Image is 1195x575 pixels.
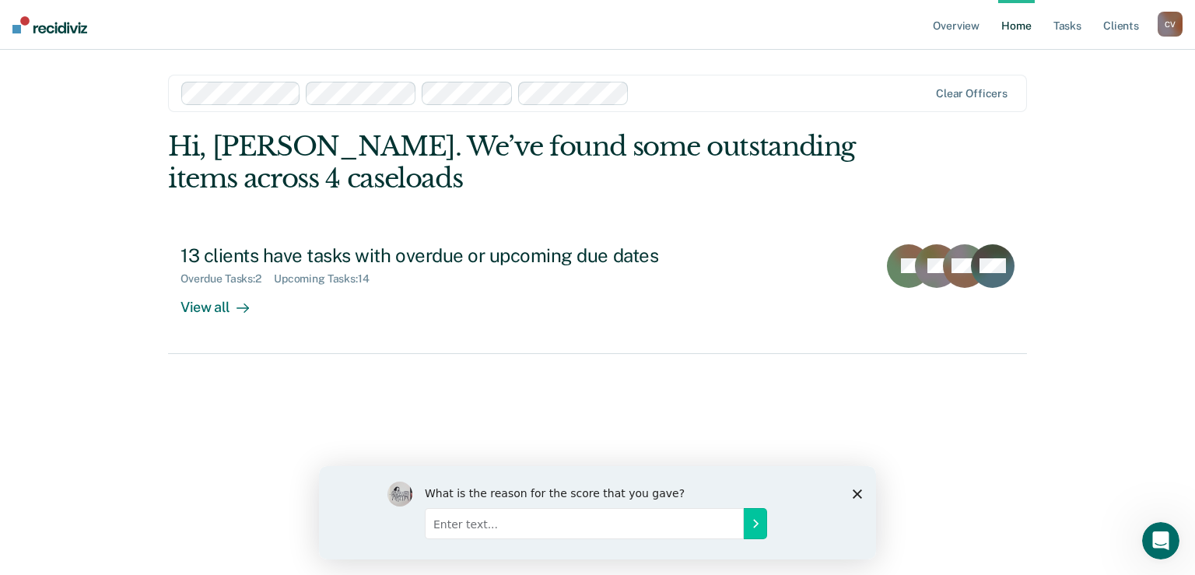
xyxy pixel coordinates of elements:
[1142,522,1179,559] iframe: Intercom live chat
[180,286,268,316] div: View all
[180,244,727,267] div: 13 clients have tasks with overdue or upcoming due dates
[1158,12,1183,37] button: CV
[936,87,1008,100] div: Clear officers
[168,232,1027,354] a: 13 clients have tasks with overdue or upcoming due datesOverdue Tasks:2Upcoming Tasks:14View all
[319,466,876,559] iframe: Survey by Kim from Recidiviz
[274,272,382,286] div: Upcoming Tasks : 14
[12,16,87,33] img: Recidiviz
[180,272,274,286] div: Overdue Tasks : 2
[1158,12,1183,37] div: C V
[168,131,855,195] div: Hi, [PERSON_NAME]. We’ve found some outstanding items across 4 caseloads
